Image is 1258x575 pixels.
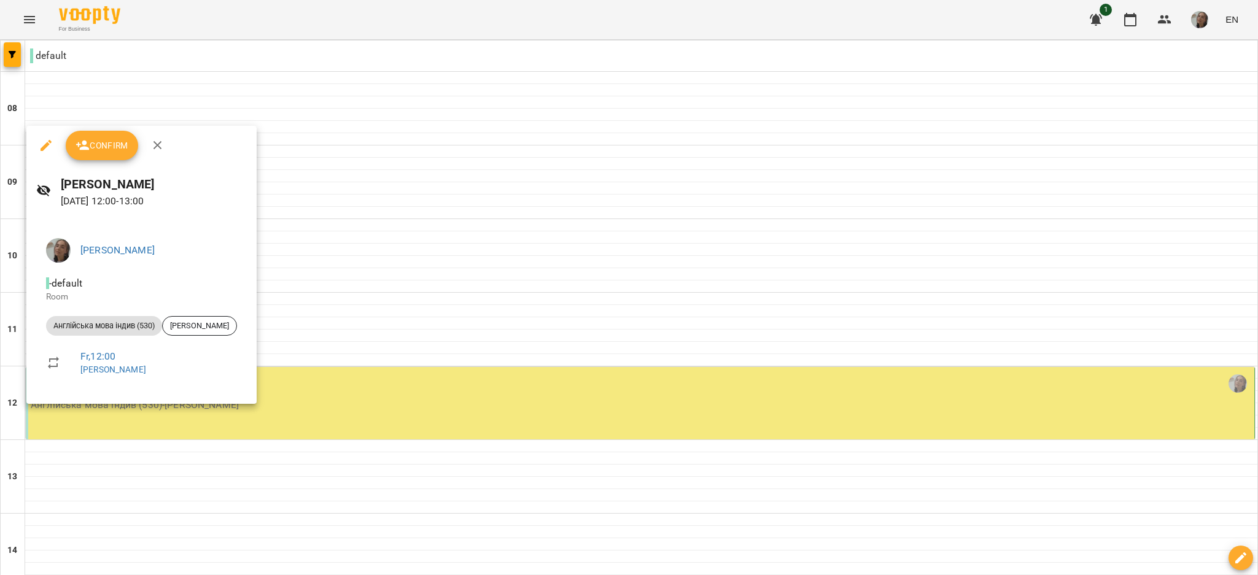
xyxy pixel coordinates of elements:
img: 58bf4a397342a29a09d587cea04c76fb.jpg [46,238,71,263]
button: Confirm [66,131,138,160]
p: [DATE] 12:00 - 13:00 [61,194,247,209]
a: [PERSON_NAME] [80,365,146,374]
div: [PERSON_NAME] [162,316,237,336]
h6: [PERSON_NAME] [61,175,247,194]
span: Англійська мова індив (530) [46,320,162,331]
p: Room [46,291,237,303]
span: [PERSON_NAME] [163,320,236,331]
span: Confirm [76,138,128,153]
a: Fr , 12:00 [80,350,115,362]
span: - default [46,277,85,289]
a: [PERSON_NAME] [80,244,155,256]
